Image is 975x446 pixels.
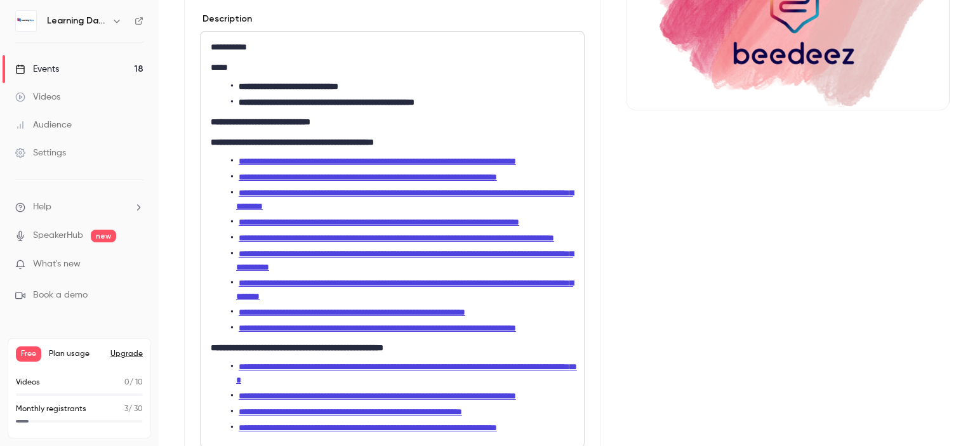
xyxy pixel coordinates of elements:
span: 0 [124,379,129,386]
span: Book a demo [33,289,88,302]
button: Upgrade [110,349,143,359]
span: Plan usage [49,349,103,359]
a: SpeakerHub [33,229,83,242]
div: Videos [15,91,60,103]
img: Learning Days [16,11,36,31]
span: 3 [124,405,128,413]
li: help-dropdown-opener [15,200,143,214]
img: tab_domain_overview_orange.svg [51,74,62,84]
div: Mots-clés [158,75,194,83]
div: Settings [15,147,66,159]
p: Monthly registrants [16,403,86,415]
img: tab_keywords_by_traffic_grey.svg [144,74,154,84]
img: logo_orange.svg [20,20,30,30]
span: Free [16,346,41,362]
h6: Learning Days [47,15,107,27]
p: / 30 [124,403,143,415]
label: Description [200,13,252,25]
div: Audience [15,119,72,131]
img: website_grey.svg [20,33,30,43]
span: Help [33,200,51,214]
div: Domaine: [DOMAIN_NAME] [33,33,143,43]
p: / 10 [124,377,143,388]
div: v 4.0.25 [36,20,62,30]
div: Domaine [65,75,98,83]
span: What's new [33,258,81,271]
div: Events [15,63,59,75]
p: Videos [16,377,40,388]
span: new [91,230,116,242]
